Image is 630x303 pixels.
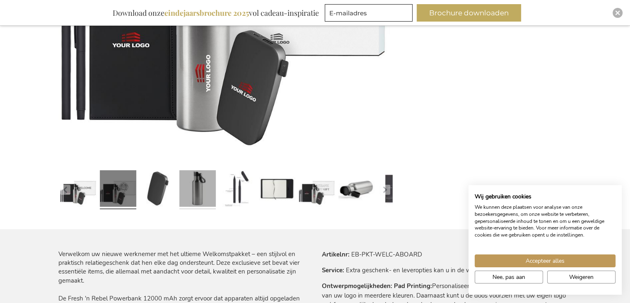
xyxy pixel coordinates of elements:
span: Accepteer alles [526,257,565,265]
span: Weigeren [569,273,594,281]
a: Welcome Aboard Gift Box - Black [378,167,415,213]
button: Alle cookies weigeren [547,271,616,283]
button: Brochure downloaden [417,4,521,22]
a: Welcome Aboard Gift Box - Black [338,167,375,213]
h2: Wij gebruiken cookies [475,193,616,200]
a: Welcome Aboard Gift Box - Black [259,167,295,213]
b: eindejaarsbrochure 2025 [164,8,249,18]
div: Close [613,8,623,18]
a: Welcome Aboard Gift Box - Black [179,167,216,213]
form: marketing offers and promotions [325,4,415,24]
a: Welcome Aboard Gift Box - Black [140,167,176,213]
span: Nee, pas aan [492,273,525,281]
button: Pas cookie voorkeuren aan [475,271,543,283]
a: Welcome Aboard Gift Box - Black [299,167,335,213]
input: E-mailadres [325,4,413,22]
a: Welcome Aboard Gift Box - Black [100,167,136,213]
button: Accepteer alle cookies [475,254,616,267]
p: We kunnen deze plaatsen voor analyse van onze bezoekersgegevens, om onze website te verbeteren, g... [475,204,616,239]
a: Welcome Aboard Gift Box - Black [219,167,256,213]
img: Close [615,10,620,15]
div: Download onze vol cadeau-inspiratie [109,4,323,22]
strong: Pad Printing: [394,282,432,290]
a: Welcome Aboard Gift Box - Black [60,167,97,213]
